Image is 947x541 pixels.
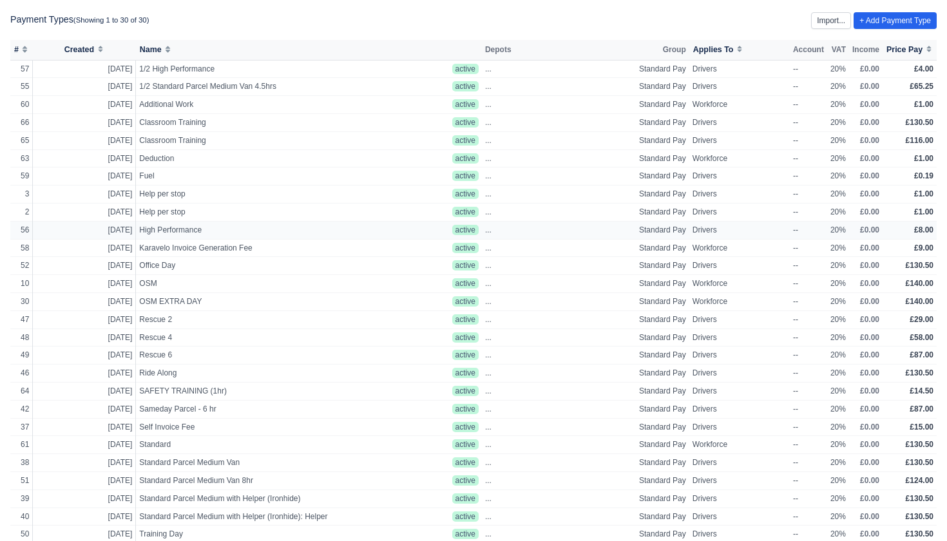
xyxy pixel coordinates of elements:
span: ... [485,117,492,128]
td: -- [790,60,827,78]
span: active [452,260,479,270]
td: 20% [827,221,849,239]
td: Drivers [689,346,790,365]
span: £0.00 [860,494,879,503]
span: 1/2 Standard Parcel Medium Van 4.5hrs [139,81,428,92]
span: Created [64,45,94,54]
span: Rescue 6 [139,350,428,361]
th: Group [636,40,689,61]
span: £0.00 [860,189,879,198]
td: -- [790,436,827,454]
td: -- [790,418,827,436]
td: [DATE] [33,310,136,328]
td: 20% [827,185,849,204]
td: Drivers [689,365,790,383]
td: Standard Pay [636,185,689,204]
span: active [452,296,479,307]
span: £124.00 [906,476,933,485]
span: Standard Parcel Medium with Helper (Ironhide) [139,493,428,504]
a: + Add Payment Type [854,12,937,29]
td: [DATE] [33,239,136,257]
span: active [452,332,479,343]
span: active [452,243,479,253]
span: £14.50 [910,386,933,395]
span: £0.00 [860,154,879,163]
span: Help per stop [139,207,428,218]
td: 39 [10,489,33,508]
td: -- [790,346,827,365]
span: £1.00 [914,154,933,163]
span: ... [485,475,492,486]
span: active [452,207,479,217]
span: £0.00 [860,243,879,252]
div: Payment Types [10,12,149,29]
td: 51 [10,472,33,490]
td: 20% [827,383,849,401]
td: 20% [827,131,849,149]
span: active [452,457,479,468]
span: ... [485,350,492,361]
button: Name [139,43,173,57]
td: 20% [827,328,849,346]
span: ... [485,260,492,271]
span: £0.19 [914,171,933,180]
span: ... [485,368,492,379]
span: active [452,153,479,164]
span: £0.00 [860,279,879,288]
span: ... [485,493,492,504]
td: [DATE] [33,78,136,96]
td: Drivers [689,131,790,149]
td: 20% [827,489,849,508]
td: 20% [827,346,849,365]
span: active [452,475,479,486]
button: # [14,43,30,57]
span: Rescue 4 [139,332,428,343]
span: £130.50 [906,261,933,270]
td: Workforce [689,293,790,311]
td: Standard Pay [636,436,689,454]
span: OSM EXTRA DAY [139,296,428,307]
td: 66 [10,114,33,132]
td: 20% [827,239,849,257]
span: ... [485,439,492,450]
td: 20% [827,472,849,490]
td: Standard Pay [636,239,689,257]
th: Income [849,40,883,61]
td: 42 [10,400,33,418]
td: Standard Pay [636,400,689,418]
td: [DATE] [33,131,136,149]
td: -- [790,131,827,149]
td: Standard Pay [636,383,689,401]
td: [DATE] [33,418,136,436]
td: Drivers [689,167,790,185]
span: £0.00 [860,118,879,127]
span: £65.25 [910,82,933,91]
td: -- [790,310,827,328]
iframe: Chat Widget [883,479,947,541]
span: £0.00 [860,368,879,377]
button: Created [36,43,133,57]
td: Standard Pay [636,257,689,275]
td: [DATE] [33,489,136,508]
span: Applies To [693,45,734,54]
td: Standard Pay [636,310,689,328]
td: Drivers [689,204,790,222]
span: # [14,45,19,54]
td: Drivers [689,257,790,275]
td: 20% [827,400,849,418]
span: ... [485,422,492,433]
span: £1.00 [914,189,933,198]
span: active [452,439,479,450]
td: Drivers [689,114,790,132]
td: [DATE] [33,346,136,365]
td: Standard Pay [636,489,689,508]
span: £0.00 [860,297,879,306]
span: ... [485,332,492,343]
td: -- [790,400,827,418]
td: 20% [827,149,849,167]
td: 61 [10,436,33,454]
span: ... [485,171,492,182]
span: active [452,135,479,146]
span: Deduction [139,153,428,164]
td: -- [790,275,827,293]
